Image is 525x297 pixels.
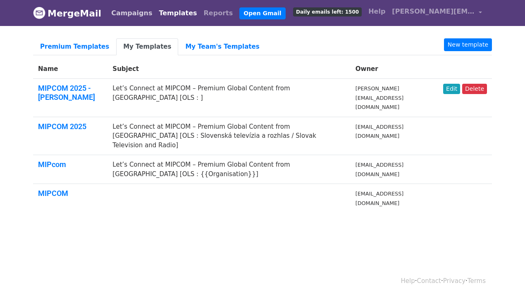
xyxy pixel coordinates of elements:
[33,38,116,55] a: Premium Templates
[417,277,441,285] a: Contact
[107,155,350,184] td: Let’s Connect at MIPCOM – Premium Global Content from [GEOGRAPHIC_DATA] [OLS : {{Organisation}}]
[443,84,460,94] a: Edit
[356,191,403,206] small: [EMAIL_ADDRESS][DOMAIN_NAME]
[38,160,66,169] a: MIPcom
[33,7,45,19] img: MergeMail logo
[107,117,350,155] td: Let’s Connect at MIPCOM – Premium Global Content from [GEOGRAPHIC_DATA] [OLS : Slovenská televízi...
[178,38,266,55] a: My Team's Templates
[468,277,486,285] a: Terms
[33,59,107,79] th: Name
[293,7,362,16] span: Daily emails left: 1500
[351,59,438,79] th: Owner
[365,3,389,20] a: Help
[444,38,492,51] a: New template
[38,84,95,101] a: MIPCOM 2025 - [PERSON_NAME]
[356,162,403,177] small: [EMAIL_ADDRESS][DOMAIN_NAME]
[38,122,86,131] a: MIPCOM 2025
[107,59,350,79] th: Subject
[107,79,350,117] td: Let’s Connect at MIPCOM – Premium Global Content from [GEOGRAPHIC_DATA] [OLS : ]
[356,124,403,139] small: [EMAIL_ADDRESS][DOMAIN_NAME]
[200,5,236,21] a: Reports
[401,277,415,285] a: Help
[33,5,101,22] a: MergeMail
[356,85,403,110] small: [PERSON_NAME][EMAIL_ADDRESS][DOMAIN_NAME]
[38,189,68,198] a: MIPCOM
[239,7,285,19] a: Open Gmail
[462,84,487,94] a: Delete
[389,3,485,23] a: [PERSON_NAME][EMAIL_ADDRESS][DOMAIN_NAME]
[484,257,525,297] iframe: Chat Widget
[290,3,365,20] a: Daily emails left: 1500
[155,5,200,21] a: Templates
[116,38,178,55] a: My Templates
[108,5,155,21] a: Campaigns
[392,7,475,16] span: [PERSON_NAME][EMAIL_ADDRESS][DOMAIN_NAME]
[443,277,465,285] a: Privacy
